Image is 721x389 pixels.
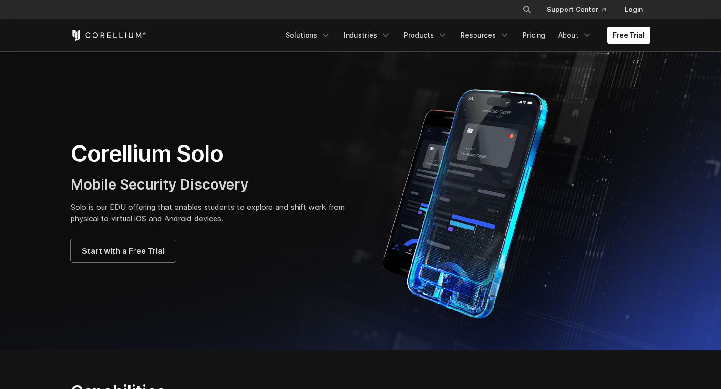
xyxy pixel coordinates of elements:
[71,176,248,193] span: Mobile Security Discovery
[617,1,650,18] a: Login
[71,140,351,168] h1: Corellium Solo
[517,27,551,44] a: Pricing
[82,245,165,257] span: Start with a Free Trial
[338,27,396,44] a: Industries
[280,27,650,44] div: Navigation Menu
[553,27,597,44] a: About
[280,27,336,44] a: Solutions
[455,27,515,44] a: Resources
[398,27,453,44] a: Products
[71,30,146,41] a: Corellium Home
[370,82,575,320] img: Corellium Solo for mobile app security solutions
[607,27,650,44] a: Free Trial
[539,1,613,18] a: Support Center
[71,201,351,224] p: Solo is our EDU offering that enables students to explore and shift work from physical to virtual...
[71,239,176,262] a: Start with a Free Trial
[511,1,650,18] div: Navigation Menu
[518,1,536,18] button: Search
